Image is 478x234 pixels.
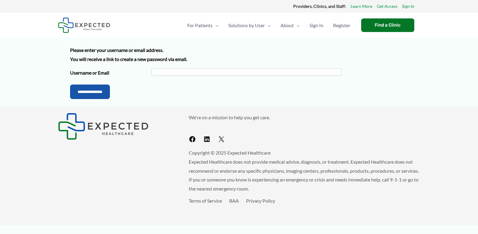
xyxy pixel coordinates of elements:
a: Find a Clinic [361,18,414,32]
a: Terms of Service [189,198,222,204]
a: BAA [229,198,239,204]
a: AboutMenu Toggle [276,15,305,36]
a: Sign In [305,15,328,36]
a: Learn More [351,2,372,10]
aside: Footer Widget 2 [189,113,420,145]
span: Menu Toggle [265,15,271,36]
img: Expected Healthcare Logo - side, dark font, small [58,113,149,140]
span: Menu Toggle [294,15,300,36]
span: For Patients [187,15,213,36]
span: Solutions by User [228,15,265,36]
img: Expected Healthcare Logo - side, dark font, small [58,18,110,33]
a: For PatientsMenu Toggle [182,15,223,36]
span: Register [333,15,350,36]
a: Register [328,15,355,36]
nav: Primary Site Navigation [182,15,355,36]
p: Please enter your username or email address. You will receive a link to create a new password via... [70,46,408,63]
span: About [281,15,294,36]
span: Expected Healthcare does not provide medical advice, diagnosis, or treatment. Expected Healthcare... [189,159,419,191]
a: Privacy Policy [246,198,275,204]
label: Username or Email [70,68,152,77]
a: Get Access [377,2,397,10]
a: Sign In [402,2,414,10]
aside: Footer Widget 3 [189,196,420,219]
p: We're on a mission to help you get care. [189,113,420,122]
a: Solutions by UserMenu Toggle [223,15,276,36]
strong: Providers, Clinics, and Staff: [293,4,346,9]
span: Sign In [310,15,323,36]
aside: Footer Widget 1 [58,113,174,140]
span: Copyright © 2025 Expected Healthcare [189,150,271,155]
span: Menu Toggle [213,15,219,36]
